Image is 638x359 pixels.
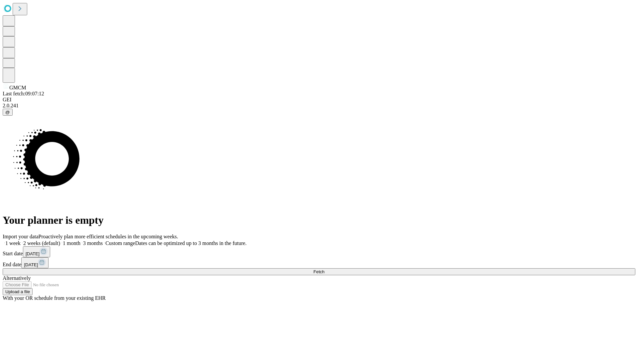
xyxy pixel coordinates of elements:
[313,269,324,274] span: Fetch
[3,91,44,96] span: Last fetch: 09:07:12
[83,240,103,246] span: 3 months
[39,234,178,239] span: Proactively plan more efficient schedules in the upcoming weeks.
[9,85,26,90] span: GMCM
[3,295,106,301] span: With your OR schedule from your existing EHR
[5,110,10,115] span: @
[63,240,80,246] span: 1 month
[24,262,38,267] span: [DATE]
[3,275,31,281] span: Alternatively
[3,234,39,239] span: Import your data
[21,257,49,268] button: [DATE]
[23,240,60,246] span: 2 weeks (default)
[3,246,635,257] div: Start date
[3,103,635,109] div: 2.0.241
[26,251,40,256] span: [DATE]
[5,240,21,246] span: 1 week
[3,288,33,295] button: Upload a file
[135,240,247,246] span: Dates can be optimized up to 3 months in the future.
[23,246,50,257] button: [DATE]
[3,109,13,116] button: @
[3,268,635,275] button: Fetch
[3,97,635,103] div: GEI
[105,240,135,246] span: Custom range
[3,257,635,268] div: End date
[3,214,635,226] h1: Your planner is empty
